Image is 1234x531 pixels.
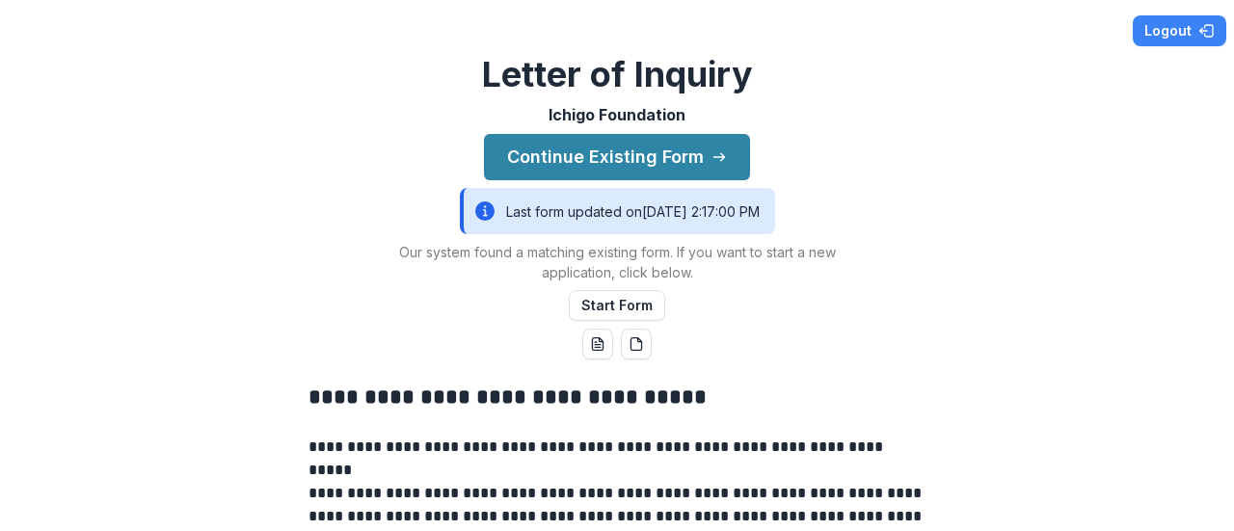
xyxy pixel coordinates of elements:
button: Continue Existing Form [484,134,750,180]
div: Last form updated on [DATE] 2:17:00 PM [460,188,775,234]
button: word-download [582,329,613,359]
button: pdf-download [621,329,652,359]
h2: Letter of Inquiry [482,54,753,95]
p: Our system found a matching existing form. If you want to start a new application, click below. [376,242,858,282]
p: Ichigo Foundation [549,103,685,126]
button: Start Form [569,290,665,321]
button: Logout [1133,15,1226,46]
